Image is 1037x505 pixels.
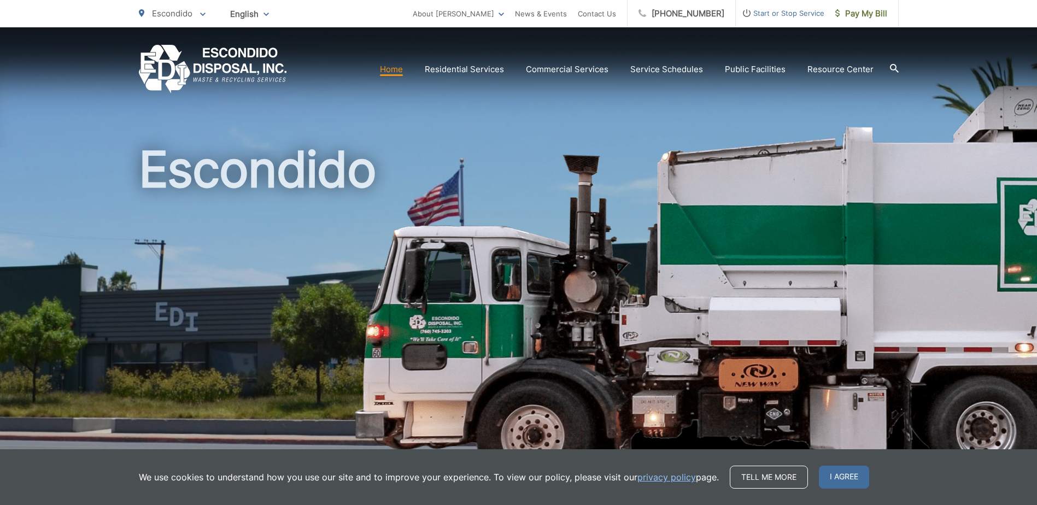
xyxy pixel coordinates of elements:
[630,63,703,76] a: Service Schedules
[578,7,616,20] a: Contact Us
[139,45,287,93] a: EDCD logo. Return to the homepage.
[139,471,719,484] p: We use cookies to understand how you use our site and to improve your experience. To view our pol...
[807,63,874,76] a: Resource Center
[526,63,608,76] a: Commercial Services
[835,7,887,20] span: Pay My Bill
[413,7,504,20] a: About [PERSON_NAME]
[380,63,403,76] a: Home
[725,63,786,76] a: Public Facilities
[152,8,192,19] span: Escondido
[819,466,869,489] span: I agree
[515,7,567,20] a: News & Events
[139,142,899,488] h1: Escondido
[222,4,277,24] span: English
[730,466,808,489] a: Tell me more
[637,471,696,484] a: privacy policy
[425,63,504,76] a: Residential Services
